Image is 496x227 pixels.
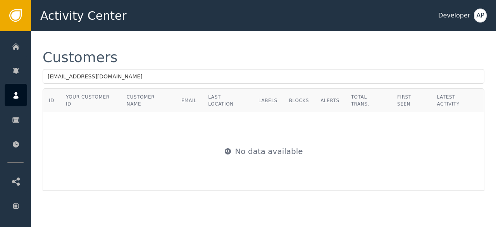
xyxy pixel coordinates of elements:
[40,7,127,24] span: Activity Center
[43,69,484,84] input: Search by name, email, or ID
[66,94,115,107] div: Your Customer ID
[127,94,170,107] div: Customer Name
[474,9,487,23] button: AP
[351,94,386,107] div: Total Trans.
[289,97,309,104] div: Blocks
[43,50,118,64] div: Customers
[49,97,54,104] div: ID
[438,11,470,20] div: Developer
[208,94,247,107] div: Last Location
[258,97,277,104] div: Labels
[320,97,339,104] div: Alerts
[181,97,196,104] div: Email
[397,94,425,107] div: First Seen
[235,146,303,157] span: No data available
[437,94,478,107] div: Latest Activity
